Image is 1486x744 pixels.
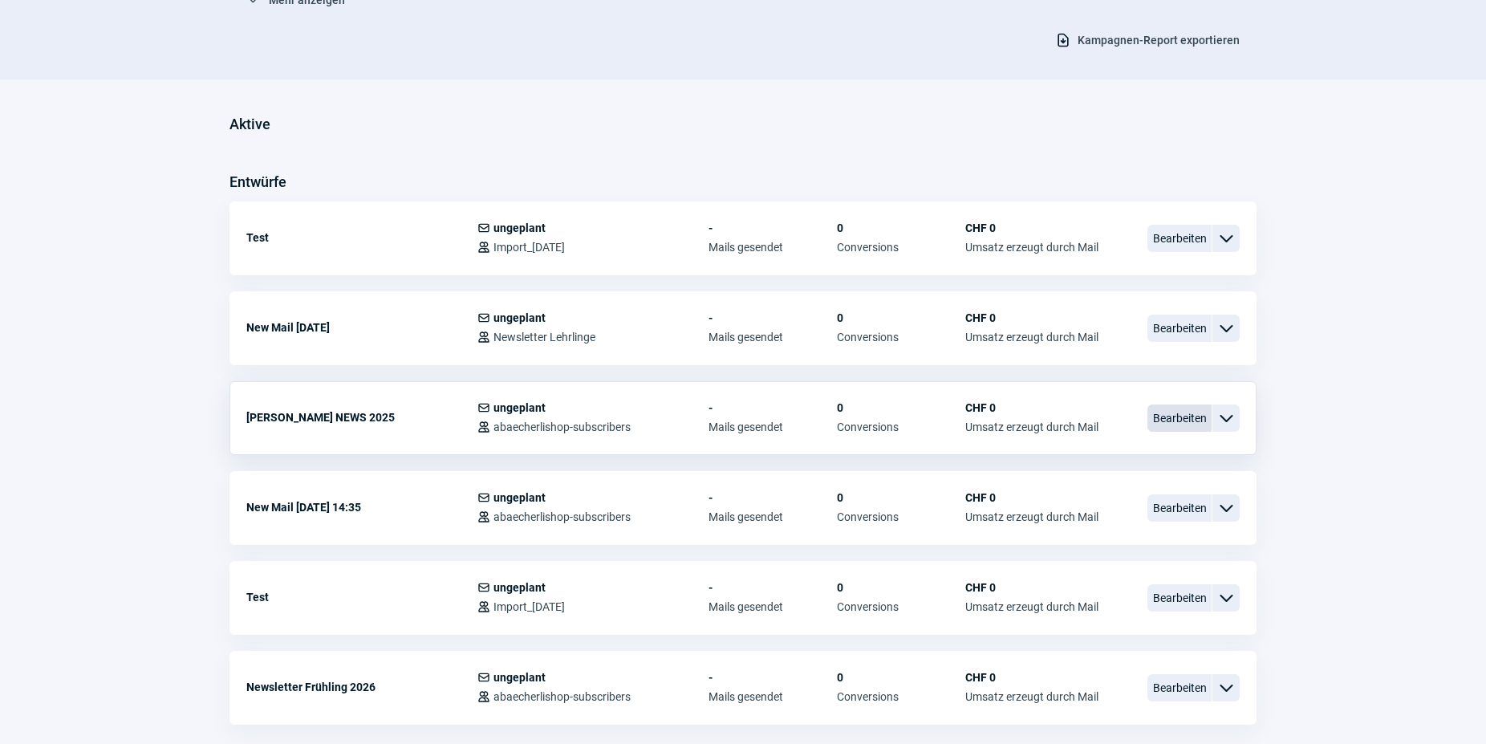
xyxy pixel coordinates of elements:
div: Test [246,581,477,613]
span: Bearbeiten [1147,494,1212,522]
span: Conversions [837,421,965,433]
span: Conversions [837,241,965,254]
div: New Mail [DATE] [246,311,477,344]
span: ungeplant [493,311,546,324]
span: CHF 0 [965,581,1098,594]
span: Bearbeiten [1147,225,1212,252]
button: Kampagnen-Report exportieren [1038,26,1257,54]
span: - [708,491,837,504]
span: Kampagnen-Report exportieren [1078,27,1240,53]
span: Umsatz erzeugt durch Mail [965,690,1098,703]
h3: Entwürfe [229,169,286,195]
span: - [708,222,837,234]
span: ungeplant [493,401,546,414]
span: Umsatz erzeugt durch Mail [965,331,1098,344]
span: Conversions [837,331,965,344]
span: 0 [837,311,965,324]
span: Bearbeiten [1147,584,1212,612]
div: Newsletter Frühling 2026 [246,671,477,703]
h3: Aktive [229,112,270,137]
span: Bearbeiten [1147,315,1212,342]
span: - [708,581,837,594]
span: Mails gesendet [708,331,837,344]
span: Conversions [837,510,965,523]
span: 0 [837,222,965,234]
span: ungeplant [493,581,546,594]
span: Mails gesendet [708,600,837,613]
span: Mails gesendet [708,421,837,433]
span: Conversions [837,690,965,703]
span: 0 [837,581,965,594]
span: 0 [837,401,965,414]
span: abaecherlishop-subscribers [493,421,631,433]
span: Mails gesendet [708,241,837,254]
div: [PERSON_NAME] NEWS 2025 [246,401,477,433]
span: Conversions [837,600,965,613]
span: ungeplant [493,222,546,234]
span: Import_[DATE] [493,241,565,254]
span: Import_[DATE] [493,600,565,613]
span: 0 [837,671,965,684]
span: - [708,671,837,684]
span: Umsatz erzeugt durch Mail [965,241,1098,254]
span: CHF 0 [965,401,1098,414]
div: New Mail [DATE] 14:35 [246,491,477,523]
span: CHF 0 [965,491,1098,504]
span: Umsatz erzeugt durch Mail [965,510,1098,523]
span: CHF 0 [965,671,1098,684]
span: abaecherlishop-subscribers [493,690,631,703]
span: Newsletter Lehrlinge [493,331,595,344]
span: CHF 0 [965,222,1098,234]
span: - [708,401,837,414]
span: Bearbeiten [1147,405,1212,432]
span: Mails gesendet [708,690,837,703]
span: - [708,311,837,324]
span: Mails gesendet [708,510,837,523]
span: CHF 0 [965,311,1098,324]
span: 0 [837,491,965,504]
span: ungeplant [493,671,546,684]
span: ungeplant [493,491,546,504]
span: Umsatz erzeugt durch Mail [965,600,1098,613]
div: Test [246,222,477,254]
span: Bearbeiten [1147,674,1212,701]
span: abaecherlishop-subscribers [493,510,631,523]
span: Umsatz erzeugt durch Mail [965,421,1098,433]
